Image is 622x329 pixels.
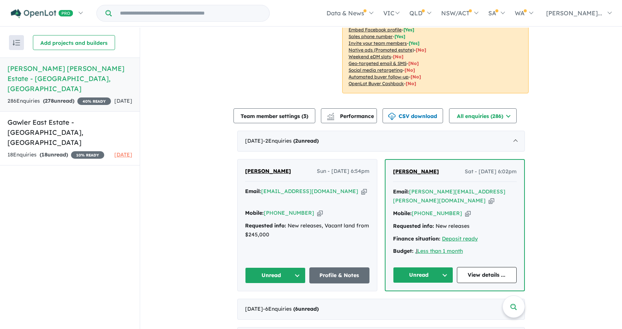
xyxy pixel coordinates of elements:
[393,248,414,254] strong: Budget:
[457,267,517,283] a: View details ...
[405,67,415,73] span: [No]
[45,97,54,104] span: 278
[245,267,306,283] button: Unread
[349,81,404,86] u: OpenLot Buyer Cashback
[349,60,406,66] u: Geo-targeted email & SMS
[417,248,463,254] a: Less than 1 month
[321,108,377,123] button: Performance
[317,167,369,176] span: Sun - [DATE] 6:54pm
[416,47,426,53] span: [No]
[393,54,403,59] span: [No]
[406,81,416,86] span: [No]
[349,47,414,53] u: Native ads (Promoted estate)
[33,35,115,50] button: Add projects and builders
[489,197,494,205] button: Copy
[328,113,374,120] span: Performance
[77,97,111,105] span: 40 % READY
[245,168,291,174] span: [PERSON_NAME]
[293,305,319,312] strong: ( unread)
[263,137,319,144] span: - 2 Enquir ies
[394,34,405,39] span: [ Yes ]
[233,108,315,123] button: Team member settings (3)
[393,223,434,229] strong: Requested info:
[263,305,319,312] span: - 6 Enquir ies
[13,40,20,46] img: sort.svg
[393,168,439,175] span: [PERSON_NAME]
[393,210,412,217] strong: Mobile:
[245,188,261,195] strong: Email:
[40,151,68,158] strong: ( unread)
[245,209,264,216] strong: Mobile:
[449,108,517,123] button: All enquiries (286)
[349,34,393,39] u: Sales phone number
[349,54,391,59] u: Weekend eDM slots
[349,27,402,32] u: Embed Facebook profile
[245,222,286,229] strong: Requested info:
[393,188,505,204] a: [PERSON_NAME][EMAIL_ADDRESS][PERSON_NAME][DOMAIN_NAME]
[412,210,462,217] a: [PHONE_NUMBER]
[349,67,403,73] u: Social media retargeting
[411,74,421,80] span: [No]
[309,267,370,283] a: Profile & Notes
[43,97,74,104] strong: ( unread)
[465,209,471,217] button: Copy
[388,113,396,120] img: download icon
[114,151,132,158] span: [DATE]
[349,74,409,80] u: Automated buyer follow-up
[7,150,104,159] div: 18 Enquir ies
[408,60,419,66] span: [No]
[237,131,525,152] div: [DATE]
[393,222,517,231] div: New releases
[245,167,291,176] a: [PERSON_NAME]
[293,137,319,144] strong: ( unread)
[327,115,334,120] img: bar-chart.svg
[303,113,306,120] span: 3
[327,113,334,117] img: line-chart.svg
[7,117,132,148] h5: Gawler East Estate - [GEOGRAPHIC_DATA] , [GEOGRAPHIC_DATA]
[403,27,414,32] span: [ Yes ]
[546,9,602,17] span: [PERSON_NAME]...
[7,63,132,94] h5: [PERSON_NAME] [PERSON_NAME] Estate - [GEOGRAPHIC_DATA] , [GEOGRAPHIC_DATA]
[409,40,420,46] span: [ Yes ]
[393,167,439,176] a: [PERSON_NAME]
[349,40,407,46] u: Invite your team members
[71,151,104,159] span: 10 % READY
[361,187,367,195] button: Copy
[442,235,478,242] a: Deposit ready
[393,235,440,242] strong: Finance situation:
[465,167,517,176] span: Sat - [DATE] 6:02pm
[7,97,111,106] div: 286 Enquir ies
[415,248,416,254] a: .
[383,108,443,123] button: CSV download
[393,267,453,283] button: Unread
[295,137,298,144] span: 2
[113,5,268,21] input: Try estate name, suburb, builder or developer
[393,188,409,195] strong: Email:
[317,209,323,217] button: Copy
[41,151,47,158] span: 18
[237,299,525,320] div: [DATE]
[295,305,298,312] span: 6
[261,188,358,195] a: [EMAIL_ADDRESS][DOMAIN_NAME]
[114,97,132,104] span: [DATE]
[245,221,369,239] div: New releases, Vacant land from $245,000
[11,9,73,18] img: Openlot PRO Logo White
[393,247,517,256] div: |
[264,209,314,216] a: [PHONE_NUMBER]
